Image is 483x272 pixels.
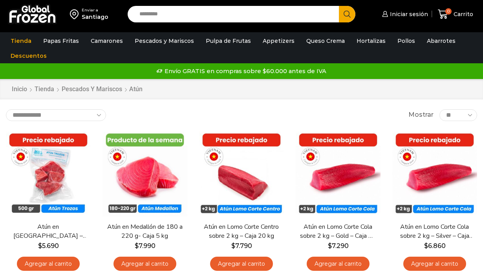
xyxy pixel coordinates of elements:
[34,85,55,94] a: Tienda
[203,222,280,241] a: Atún en Lomo Corte Centro sobre 2 kg – Caja 20 kg
[307,257,370,271] a: Agregar al carrito: “Atún en Lomo Corte Cola sobre 2 kg - Gold – Caja 20 kg”
[353,33,390,48] a: Hortalizas
[302,33,349,48] a: Queso Crema
[424,242,428,250] span: $
[328,242,332,250] span: $
[436,5,475,24] a: 0 Carrito
[423,33,459,48] a: Abarrotes
[388,10,428,18] span: Iniciar sesión
[10,222,86,241] a: Atún en [GEOGRAPHIC_DATA] – Caja 10 kg
[403,257,466,271] a: Agregar al carrito: “Atún en Lomo Corte Cola sobre 2 kg - Silver - Caja 20 kg”
[231,242,235,250] span: $
[7,48,51,63] a: Descuentos
[39,33,83,48] a: Papas Fritas
[424,242,446,250] bdi: 6.860
[6,109,106,121] select: Pedido de la tienda
[129,85,143,93] h1: Atún
[7,33,35,48] a: Tienda
[11,85,27,94] a: Inicio
[131,33,198,48] a: Pescados y Mariscos
[210,257,273,271] a: Agregar al carrito: “Atún en Lomo Corte Centro sobre 2 kg - Caja 20 kg”
[380,6,428,22] a: Iniciar sesión
[82,7,108,13] div: Enviar a
[135,242,156,250] bdi: 7.990
[17,257,80,271] a: Agregar al carrito: “Atún en Trozos - Caja 10 kg”
[11,85,143,94] nav: Breadcrumb
[393,33,419,48] a: Pollos
[445,8,452,15] span: 0
[202,33,255,48] a: Pulpa de Frutas
[38,242,59,250] bdi: 5.690
[300,222,376,241] a: Atún en Lomo Corte Cola sobre 2 kg – Gold – Caja 20 kg
[38,242,42,250] span: $
[408,110,434,119] span: Mostrar
[259,33,298,48] a: Appetizers
[87,33,127,48] a: Camarones
[82,13,108,21] div: Santiago
[61,85,123,94] a: Pescados y Mariscos
[107,222,183,241] a: Atún en Medallón de 180 a 220 g- Caja 5 kg
[113,257,176,271] a: Agregar al carrito: “Atún en Medallón de 180 a 220 g- Caja 5 kg”
[328,242,349,250] bdi: 7.290
[70,7,82,21] img: address-field-icon.svg
[135,242,139,250] span: $
[452,10,473,18] span: Carrito
[339,6,355,22] button: Search button
[231,242,252,250] bdi: 7.790
[397,222,473,241] a: Atún en Lomo Corte Cola sobre 2 kg – Silver – Caja 20 kg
